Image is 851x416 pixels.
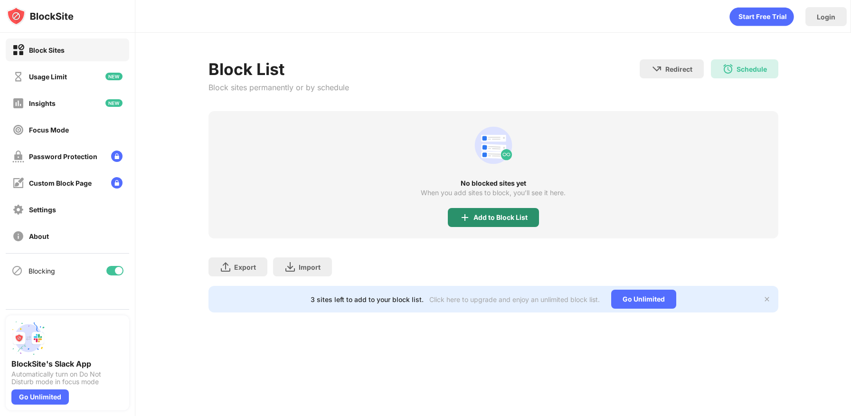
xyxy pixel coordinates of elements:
div: Block sites permanently or by schedule [208,83,349,92]
div: Block Sites [29,46,65,54]
div: Focus Mode [29,126,69,134]
div: animation [729,7,794,26]
div: Redirect [665,65,692,73]
img: block-on.svg [12,44,24,56]
div: Schedule [737,65,767,73]
div: BlockSite's Slack App [11,359,123,369]
div: Settings [29,206,56,214]
img: lock-menu.svg [111,151,123,162]
img: logo-blocksite.svg [7,7,74,26]
img: about-off.svg [12,230,24,242]
div: Insights [29,99,56,107]
div: Custom Block Page [29,179,92,187]
img: settings-off.svg [12,204,24,216]
div: Login [817,13,835,21]
img: time-usage-off.svg [12,71,24,83]
img: x-button.svg [763,295,771,303]
div: When you add sites to block, you’ll see it here. [421,189,566,197]
img: password-protection-off.svg [12,151,24,162]
div: Go Unlimited [11,389,69,405]
div: Go Unlimited [611,290,676,309]
div: Password Protection [29,152,97,161]
div: Blocking [28,267,55,275]
div: animation [471,123,516,168]
img: new-icon.svg [105,99,123,107]
img: lock-menu.svg [111,177,123,189]
div: 3 sites left to add to your block list. [311,295,424,303]
div: Usage Limit [29,73,67,81]
div: Export [234,263,256,271]
img: blocking-icon.svg [11,265,23,276]
div: Automatically turn on Do Not Disturb mode in focus mode [11,370,123,386]
img: push-slack.svg [11,321,46,355]
div: Click here to upgrade and enjoy an unlimited block list. [429,295,600,303]
img: focus-off.svg [12,124,24,136]
div: Add to Block List [473,214,528,221]
div: About [29,232,49,240]
img: insights-off.svg [12,97,24,109]
div: Block List [208,59,349,79]
div: Import [299,263,321,271]
div: No blocked sites yet [208,180,778,187]
img: customize-block-page-off.svg [12,177,24,189]
img: new-icon.svg [105,73,123,80]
